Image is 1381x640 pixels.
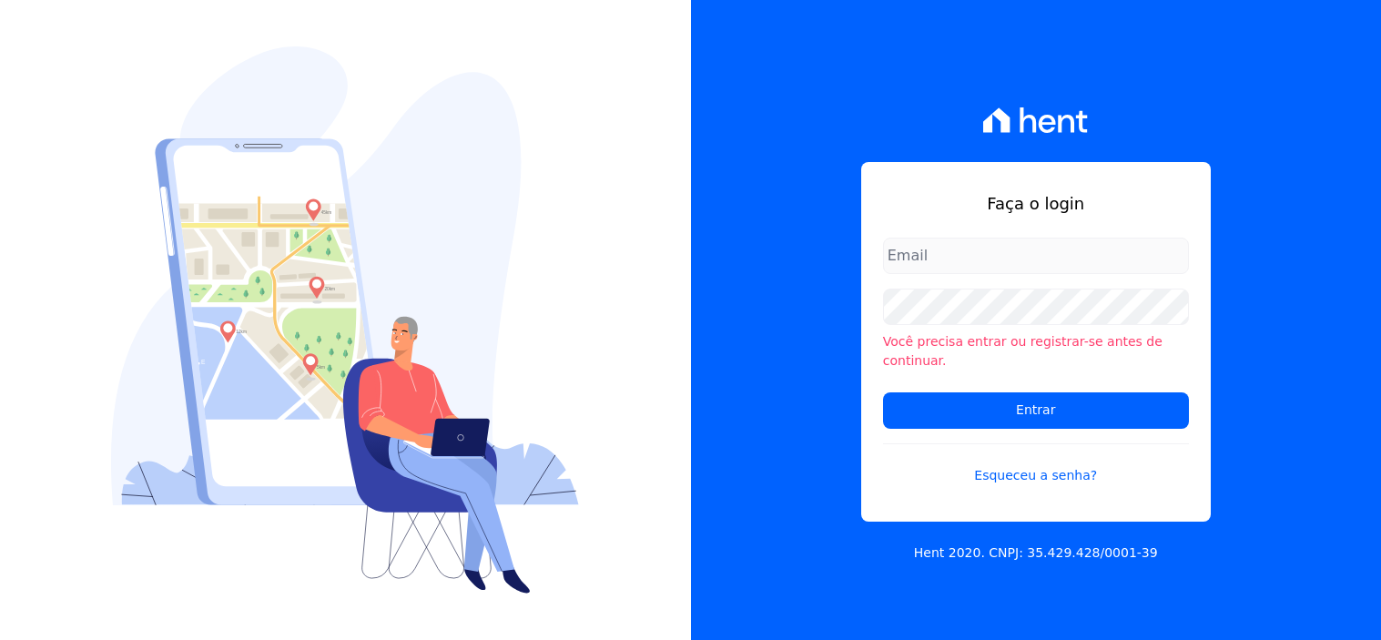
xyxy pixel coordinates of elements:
li: Você precisa entrar ou registrar-se antes de continuar. [883,332,1189,371]
a: Esqueceu a senha? [883,443,1189,485]
input: Entrar [883,392,1189,429]
img: Login [111,46,579,594]
h1: Faça o login [883,191,1189,216]
p: Hent 2020. CNPJ: 35.429.428/0001-39 [914,543,1158,563]
input: Email [883,238,1189,274]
